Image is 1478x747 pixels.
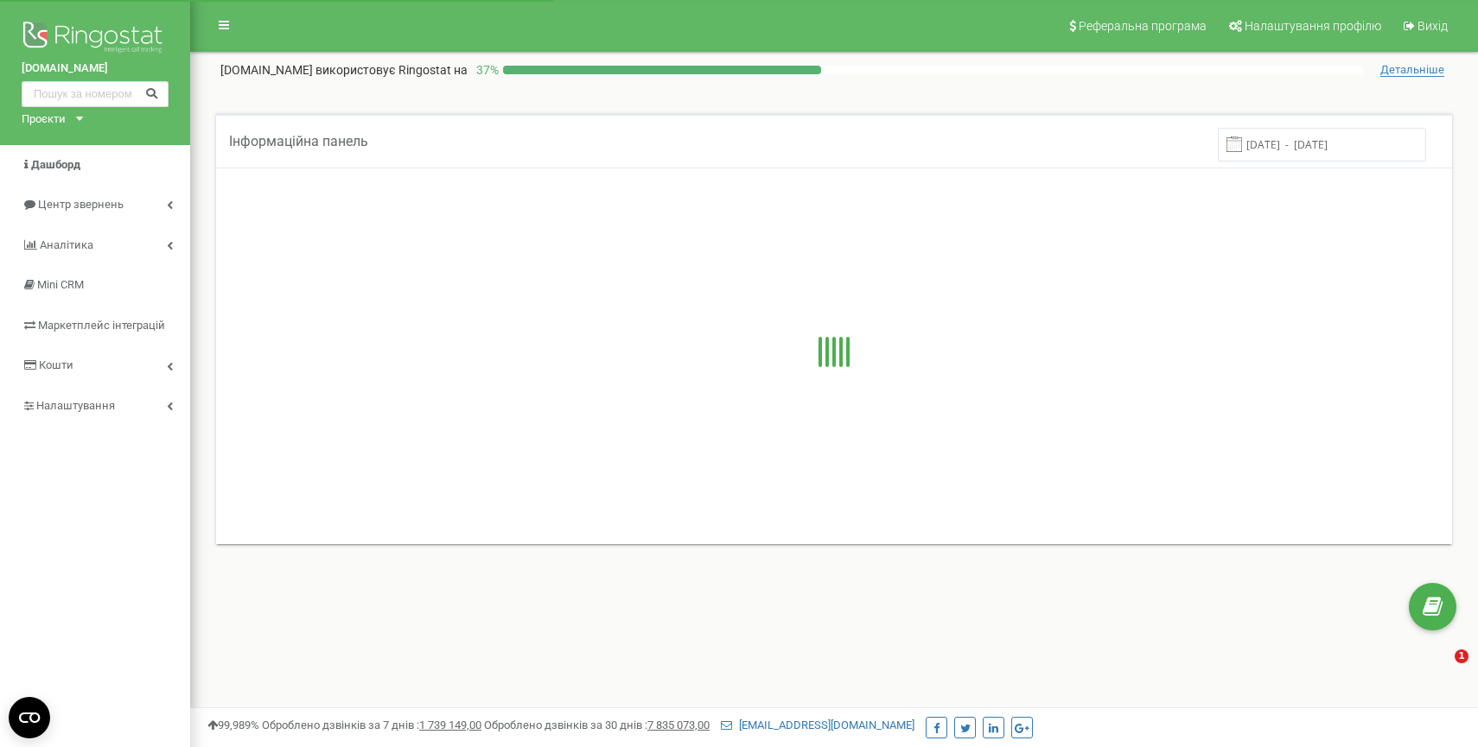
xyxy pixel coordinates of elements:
[22,81,169,107] input: Пошук за номером
[647,719,710,731] u: 7 835 073,00
[37,278,84,291] span: Mini CRM
[229,133,368,149] span: Інформаційна панель
[22,60,169,77] a: [DOMAIN_NAME]
[1455,649,1468,663] span: 1
[22,111,66,128] div: Проєкти
[39,358,73,371] span: Кошти
[38,319,165,332] span: Маркетплейс інтеграцій
[1419,649,1461,691] iframe: Intercom live chat
[484,719,710,731] span: Оброблено дзвінків за 30 днів :
[31,158,80,171] span: Дашборд
[9,697,50,738] button: Open CMP widget
[1245,19,1381,33] span: Налаштування профілю
[220,61,468,79] p: [DOMAIN_NAME]
[262,719,481,731] span: Оброблено дзвінків за 7 днів :
[38,198,124,211] span: Центр звернень
[36,399,115,412] span: Налаштування
[468,61,503,79] p: 37 %
[1079,19,1207,33] span: Реферальна програма
[721,719,914,731] a: [EMAIL_ADDRESS][DOMAIN_NAME]
[315,63,468,77] span: використовує Ringostat на
[419,719,481,731] u: 1 739 149,00
[40,238,93,251] span: Аналiтика
[1380,63,1444,77] span: Детальніше
[1417,19,1448,33] span: Вихід
[22,17,169,60] img: Ringostat logo
[207,719,259,731] span: 99,989%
